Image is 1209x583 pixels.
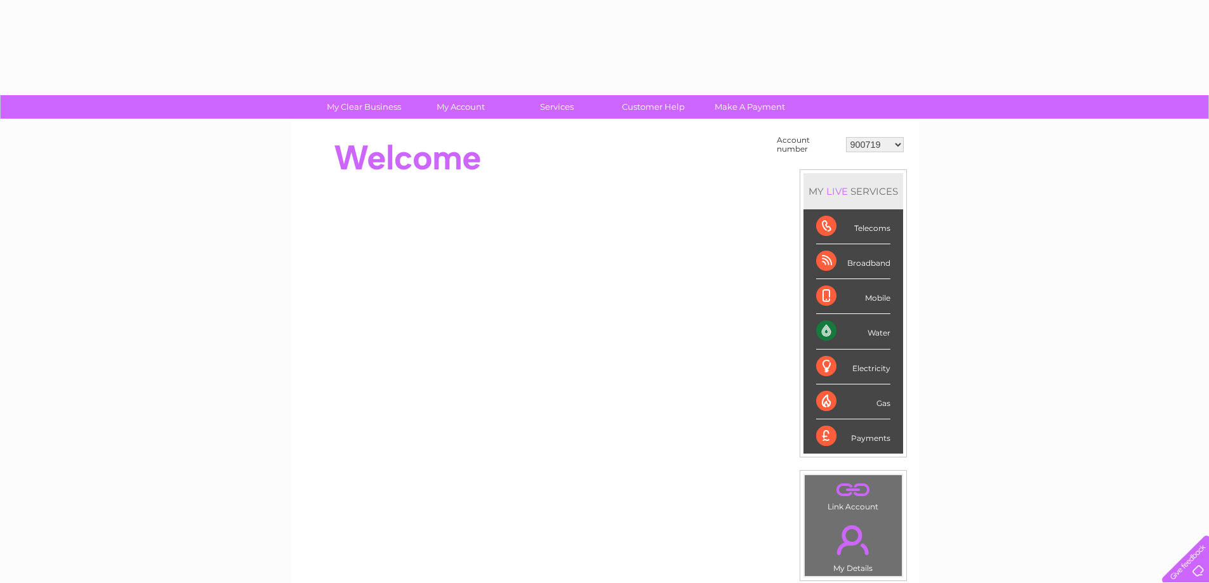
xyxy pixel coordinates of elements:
[804,475,902,514] td: Link Account
[804,514,902,577] td: My Details
[408,95,513,119] a: My Account
[808,478,899,501] a: .
[803,173,903,209] div: MY SERVICES
[505,95,609,119] a: Services
[816,209,890,244] div: Telecoms
[816,314,890,349] div: Water
[816,419,890,454] div: Payments
[697,95,802,119] a: Make A Payment
[816,384,890,419] div: Gas
[601,95,706,119] a: Customer Help
[808,518,899,562] a: .
[774,133,843,157] td: Account number
[824,185,850,197] div: LIVE
[312,95,416,119] a: My Clear Business
[816,350,890,384] div: Electricity
[816,279,890,314] div: Mobile
[816,244,890,279] div: Broadband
